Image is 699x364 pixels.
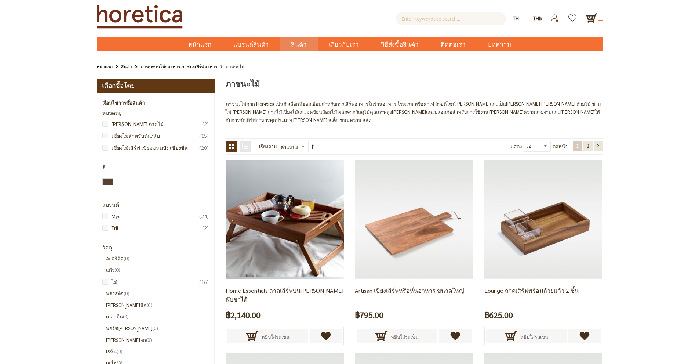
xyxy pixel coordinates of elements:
[106,255,209,263] li: อะคริลิค
[102,202,209,208] div: แบรนด์
[259,141,277,152] label: เรียงตาม
[355,286,464,294] a: Artisan เขียงเสิร์ฟหรือหั่นอาหาร ขนาดใหญ่
[199,212,209,220] span: 24
[484,308,513,322] span: ฿625.00
[553,141,568,152] span: ต่อหน้า
[102,111,209,116] div: หมวดหมู่
[106,324,209,332] li: พอร์ซ[PERSON_NAME]
[106,289,209,298] li: พลาสติก
[488,37,511,52] span: บทความ
[310,329,342,343] a: เพิ่มไปยังรายการโปรด
[106,120,209,128] a: [PERSON_NAME] ถาดไม้2
[97,62,113,71] a: หน้าแรก
[439,329,472,343] a: เพิ่มไปยังรายการโปรด
[262,329,290,345] span: หยิบใส่รถเข็น
[546,12,564,18] a: เข้าสู่ระบบ
[124,290,130,296] span: 0
[141,62,217,71] a: ภาชนะบนโต๊ะอาหาร ภาชนะเสิร์ฟอาหาร
[106,313,209,321] li: เมลามีน
[121,62,132,71] a: สินค้า
[106,131,209,140] a: เขียงไม้สำหรับหั่น/สับ15
[355,160,473,278] img: Artisan เขียงเสิร์ฟหรือหั่นอาหาร ขนาดใหญ่
[102,81,135,91] strong: เลือกซื้อโดย
[106,278,209,286] a: ไม้16
[102,165,209,170] div: สี
[226,141,237,152] strong: ตาราง
[477,37,522,51] a: บทความ
[329,37,359,52] span: เกี่ยวกับเรา
[226,64,244,69] strong: ภาชนะไม้
[124,255,130,262] span: 0
[152,325,158,331] span: 0
[202,224,209,232] span: 2
[106,347,209,356] li: เรซิ่น
[202,120,209,128] span: 2
[199,131,209,140] span: 15
[484,216,602,222] a: Lounge ถาดเสิร์ฟพร้อมถ้วยแก้ว 2 ชิ้น
[291,37,307,52] span: สินค้า
[106,336,209,344] li: [PERSON_NAME]อก
[522,17,526,21] img: dropdown-icon.svg
[583,141,593,151] a: 2
[226,216,344,222] a: bed tray, muti-purpose trays, serving trays, wooden serving trays, ถาดเสิร์ฟบนเตียง, ถาดเสริฟ, ถา...
[226,308,261,322] span: ฿2,140.00
[199,278,209,286] span: 16
[226,100,603,124] p: ภาชนะไม้จาก Horetica เป็นตัวเลือกที่ยอดเยี่ยมสำหรับการเสิร์ฟอาหารในร้านอาหาร โรงแรม หรือคาเฟ่ ด้ว...
[355,308,383,322] span: ฿795.00
[102,99,145,107] strong: เงื่อนไขการซื้อสินค้า
[106,144,209,152] a: เขียงไม้เสิร์ฟ เขียงขนมปัง เขียงชีส20
[280,37,318,51] a: สินค้า
[576,143,579,149] span: 1
[233,37,269,52] span: แบรนด์สินค้า
[484,160,602,278] img: Lounge ถาดเสิร์ฟพร้อมถ้วยแก้ว 2 ชิ้น
[146,337,152,343] span: 0
[97,4,183,29] img: Horetica.com
[102,245,209,251] div: วัสดุ
[226,78,260,90] span: ภาชนะไม้
[226,160,344,278] img: bed tray, muti-purpose trays, serving trays, wooden serving trays, ถาดเสิร์ฟบนเตียง, ถาดเสริฟ, ถา...
[441,37,466,52] span: ติดต่อเรา
[222,37,280,51] a: แบรนด์สินค้า
[391,329,419,345] span: หยิบใส่รถเข็น
[106,266,209,274] li: แก้ว
[533,15,542,21] span: THB
[520,329,548,345] span: หยิบใส่รถเข็น
[587,143,589,149] span: 2
[106,212,209,220] a: Mye24
[357,329,437,343] button: หยิบใส่รถเข็น
[513,15,519,21] span: th
[484,286,579,294] a: Lounge ถาดเสิร์ฟพร้อมถ้วยแก้ว 2 ชิ้น
[430,37,477,51] a: ติดต่อเรา
[511,143,522,149] span: แสดง
[226,286,343,303] a: Home Essentials ถาดเสิร์ฟบน[PERSON_NAME] พับขาได้
[370,37,430,51] a: วิธีสั่งซื้อสินค้า
[199,144,209,152] span: 20
[564,12,582,18] a: รายการโปรด
[355,216,473,222] a: Artisan เขียงเสิร์ฟหรือหั่นอาหาร ขนาดใหญ่
[227,329,308,343] button: หยิบใส่รถเข็น
[486,329,567,343] button: หยิบใส่รถเข็น
[106,301,209,309] li: [PERSON_NAME]มิก
[106,224,209,232] a: Trii2
[282,109,298,115] a: เขียงไม้
[381,37,419,52] span: วิธีสั่งซื้อสินค้า
[568,329,601,343] a: เพิ่มไปยังรายการโปรด
[117,348,123,354] span: 0
[114,267,120,273] span: 0
[123,313,129,320] span: 0
[188,40,211,49] span: หน้าแรก
[318,37,370,51] a: เกี่ยวกับเรา
[146,302,152,308] span: 0
[177,37,222,51] a: หน้าแรก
